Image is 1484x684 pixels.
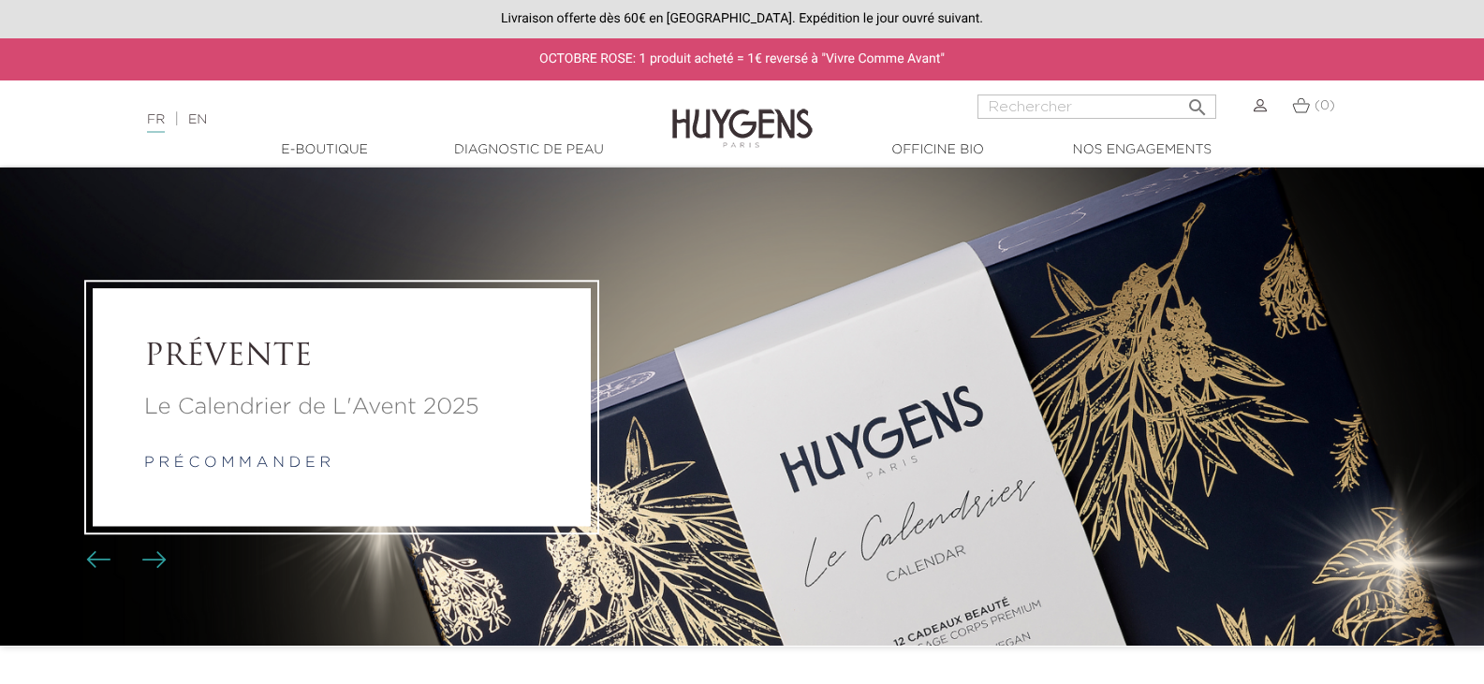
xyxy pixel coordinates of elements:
a: Diagnostic de peau [435,140,623,160]
a: p r é c o m m a n d e r [144,456,331,471]
a: Nos engagements [1049,140,1236,160]
button:  [1181,89,1214,114]
a: FR [147,113,165,133]
a: Le Calendrier de L'Avent 2025 [144,390,539,424]
input: Rechercher [977,95,1216,119]
a: PRÉVENTE [144,340,539,375]
img: Huygens [672,79,813,151]
a: E-Boutique [231,140,419,160]
a: Officine Bio [845,140,1032,160]
div: Boutons du carrousel [94,546,154,575]
div: | [138,109,604,131]
i:  [1186,91,1209,113]
a: EN [188,113,207,126]
span: (0) [1315,99,1335,112]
